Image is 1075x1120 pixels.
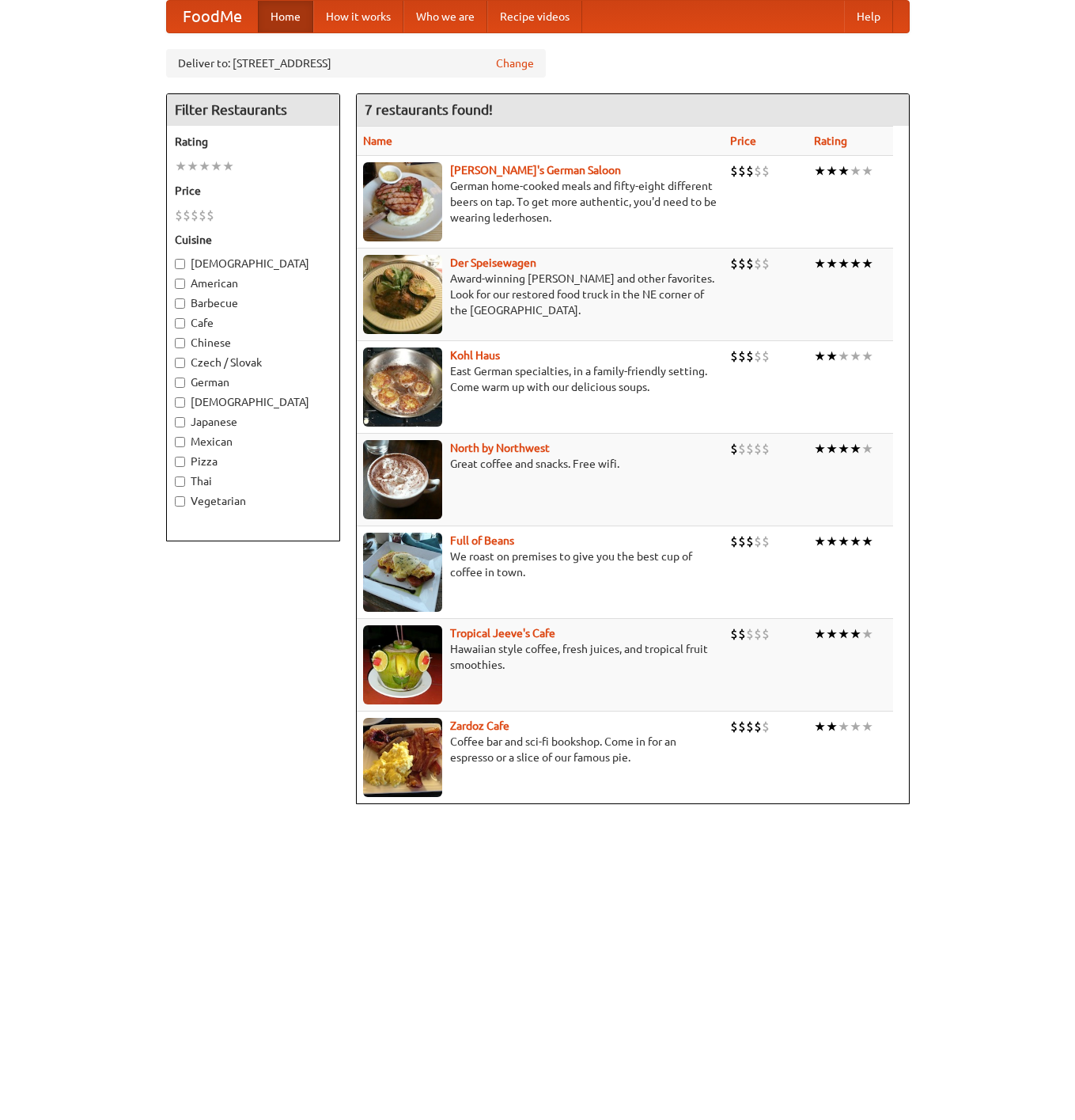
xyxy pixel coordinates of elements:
ng-pluralize: 7 restaurants found! [365,102,493,117]
label: [DEMOGRAPHIC_DATA] [175,256,331,271]
li: $ [762,255,770,272]
li: ★ [861,347,873,365]
p: German home-cooked meals and fifty-eight different beers on tap. To get more authentic, you'd nee... [363,178,717,226]
li: $ [762,440,770,457]
li: ★ [861,162,873,180]
li: $ [762,718,770,735]
a: Name [363,135,392,147]
p: Hawaiian style coffee, fresh juices, and tropical fruit smoothies. [363,641,717,673]
input: Japanese [175,417,185,427]
label: Japanese [175,414,331,430]
li: $ [738,533,746,550]
label: Cafe [175,315,331,331]
a: FoodMe [167,1,258,32]
li: $ [730,162,738,180]
li: $ [738,255,746,272]
img: speisewagen.jpg [363,255,442,334]
li: $ [762,347,770,365]
li: $ [746,625,754,643]
input: German [175,378,185,388]
h5: Price [175,183,331,199]
li: ★ [838,718,850,735]
li: $ [754,440,762,457]
input: Barbecue [175,298,185,309]
b: Der Speisewagen [450,256,536,269]
li: ★ [199,158,210,175]
input: Chinese [175,338,185,348]
li: ★ [850,440,861,457]
li: $ [738,718,746,735]
b: [PERSON_NAME]'s German Saloon [450,164,621,177]
li: ★ [850,162,861,180]
a: Who we are [403,1,487,32]
a: Full of Beans [450,534,514,547]
a: Kohl Haus [450,349,500,362]
li: $ [738,162,746,180]
img: beans.jpg [363,533,442,612]
li: $ [762,625,770,643]
li: ★ [210,158,222,175]
img: jeeves.jpg [363,625,442,704]
li: ★ [814,718,826,735]
li: ★ [814,533,826,550]
li: ★ [187,158,199,175]
h5: Rating [175,134,331,150]
li: ★ [826,625,838,643]
label: Barbecue [175,295,331,311]
input: Vegetarian [175,496,185,507]
li: $ [730,440,738,457]
label: Vegetarian [175,493,331,509]
img: esthers.jpg [363,162,442,241]
li: ★ [838,255,850,272]
li: ★ [826,255,838,272]
li: ★ [838,533,850,550]
b: North by Northwest [450,442,550,454]
h5: Cuisine [175,232,331,248]
label: Chinese [175,335,331,351]
a: Price [730,135,756,147]
li: $ [746,533,754,550]
li: $ [175,207,183,224]
p: Coffee bar and sci-fi bookshop. Come in for an espresso or a slice of our famous pie. [363,734,717,765]
li: $ [762,533,770,550]
li: ★ [838,440,850,457]
li: ★ [814,440,826,457]
li: ★ [814,625,826,643]
p: Award-winning [PERSON_NAME] and other favorites. Look for our restored food truck in the NE corne... [363,271,717,318]
input: Cafe [175,318,185,328]
li: ★ [814,255,826,272]
li: $ [730,347,738,365]
li: ★ [175,158,187,175]
li: ★ [850,718,861,735]
li: ★ [861,255,873,272]
li: $ [206,207,214,224]
img: north.jpg [363,440,442,519]
input: [DEMOGRAPHIC_DATA] [175,397,185,408]
img: kohlhaus.jpg [363,347,442,427]
input: Czech / Slovak [175,358,185,368]
a: Home [258,1,313,32]
li: $ [754,625,762,643]
li: $ [754,533,762,550]
h4: Filter Restaurants [167,94,339,126]
li: $ [738,347,746,365]
li: ★ [850,347,861,365]
li: $ [754,718,762,735]
label: Czech / Slovak [175,355,331,370]
li: ★ [814,162,826,180]
label: [DEMOGRAPHIC_DATA] [175,394,331,410]
li: $ [746,162,754,180]
li: $ [754,162,762,180]
li: ★ [838,625,850,643]
label: American [175,275,331,291]
li: $ [730,533,738,550]
a: Help [844,1,893,32]
li: ★ [222,158,234,175]
img: zardoz.jpg [363,718,442,797]
li: ★ [826,718,838,735]
li: ★ [826,162,838,180]
li: $ [738,625,746,643]
a: Change [496,55,534,71]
